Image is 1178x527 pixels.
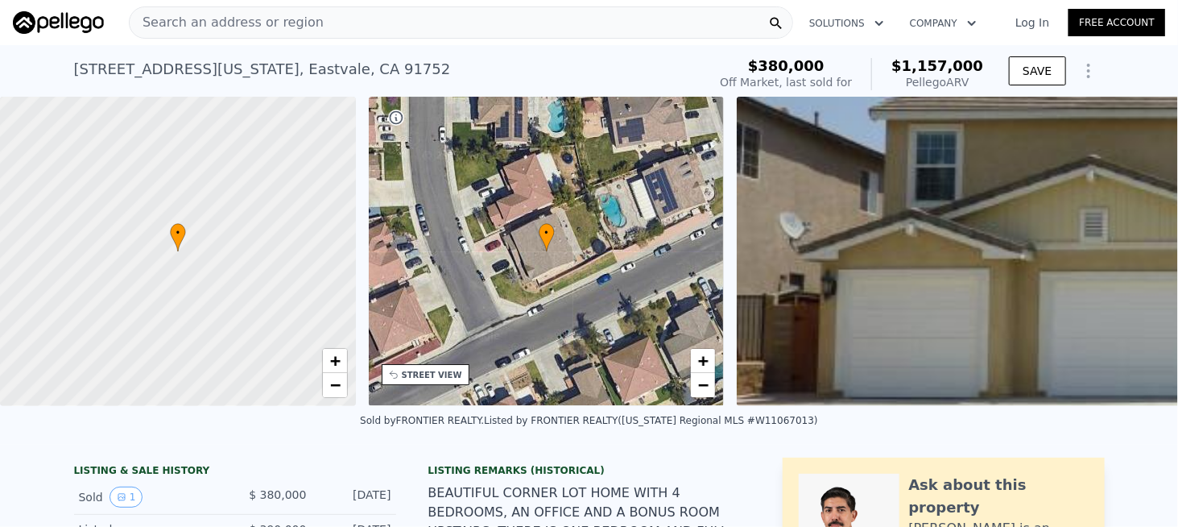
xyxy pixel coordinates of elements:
a: Zoom in [691,349,715,373]
span: • [539,226,555,240]
button: View historical data [110,487,143,508]
div: [STREET_ADDRESS][US_STATE] , Eastvale , CA 91752 [74,58,451,81]
span: $380,000 [748,57,825,74]
div: Sold by FRONTIER REALTY . [360,415,484,426]
a: Zoom out [691,373,715,397]
button: Company [897,9,990,38]
span: $ 380,000 [249,488,306,501]
a: Free Account [1068,9,1165,36]
span: + [329,351,340,371]
button: Solutions [796,9,897,38]
div: Listing Remarks (Historical) [428,464,750,477]
div: • [539,223,555,251]
div: Sold [79,487,222,508]
div: Off Market, last sold for [720,74,852,90]
span: − [698,375,709,395]
img: Pellego [13,11,104,34]
button: Show Options [1073,55,1105,87]
div: Ask about this property [909,474,1089,519]
a: Log In [996,15,1068,31]
div: Listed by FRONTIER REALTY ([US_STATE] Regional MLS #W11067013) [484,415,818,426]
div: STREET VIEW [402,369,462,381]
span: + [698,351,709,371]
a: Zoom in [323,349,347,373]
span: $1,157,000 [891,57,983,74]
span: • [170,226,186,240]
div: • [170,223,186,251]
button: SAVE [1009,56,1065,85]
div: LISTING & SALE HISTORY [74,464,396,480]
div: [DATE] [320,487,391,508]
span: Search an address or region [130,13,324,32]
span: − [329,375,340,395]
div: Pellego ARV [891,74,983,90]
a: Zoom out [323,373,347,397]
